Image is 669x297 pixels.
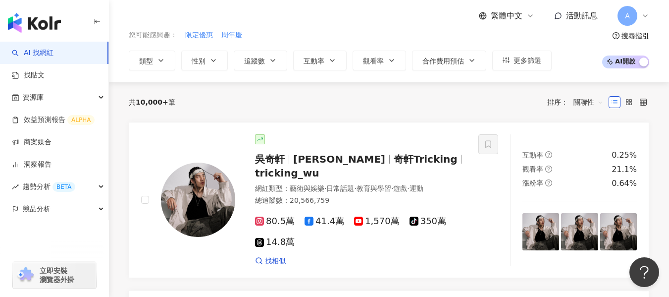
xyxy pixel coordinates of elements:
div: 總追蹤數 ： 20,566,759 [255,196,466,206]
span: 找相似 [265,256,286,266]
span: · [391,184,393,192]
div: 0.64% [612,178,637,189]
span: 10,000+ [136,98,168,106]
span: 運動 [410,184,423,192]
span: 遊戲 [393,184,407,192]
span: 立即安裝 瀏覽器外掛 [40,266,74,284]
span: 奇軒Tricking [394,153,458,165]
img: post-image [522,213,559,250]
span: 350萬 [410,216,446,227]
button: 觀看率 [353,51,406,70]
span: 日常話題 [326,184,354,192]
div: 網紅類型 ： [255,184,466,194]
div: BETA [52,182,75,192]
span: 教育與學習 [357,184,391,192]
span: 限定優惠 [185,30,213,40]
span: 吳奇軒 [255,153,285,165]
span: · [354,184,356,192]
span: 類型 [139,57,153,65]
a: 找貼文 [12,70,45,80]
div: 21.1% [612,164,637,175]
a: 洞察報告 [12,160,51,170]
button: 互動率 [293,51,347,70]
a: 效益預測報告ALPHA [12,115,95,125]
button: 性別 [181,51,228,70]
span: 藝術與娛樂 [290,184,324,192]
span: 繁體中文 [491,10,522,21]
span: [PERSON_NAME] [293,153,385,165]
span: 1,570萬 [354,216,400,227]
a: KOL Avatar吳奇軒[PERSON_NAME]奇軒Trickingtricking_wu網紅類型：藝術與娛樂·日常話題·教育與學習·遊戲·運動總追蹤數：20,566,75980.5萬41.... [129,122,649,279]
span: · [407,184,409,192]
button: 類型 [129,51,175,70]
span: 您可能感興趣： [129,30,177,40]
span: 關聯性 [573,94,603,110]
span: 追蹤數 [244,57,265,65]
button: 合作費用預估 [412,51,486,70]
span: 合作費用預估 [422,57,464,65]
span: 互動率 [304,57,324,65]
span: question-circle [613,32,619,39]
span: 41.4萬 [305,216,344,227]
span: A [625,10,630,21]
span: question-circle [545,179,552,186]
img: KOL Avatar [161,163,235,237]
div: 0.25% [612,150,637,161]
span: rise [12,183,19,190]
span: · [324,184,326,192]
span: tricking_wu [255,167,319,179]
div: 共 筆 [129,98,175,106]
img: logo [8,13,61,33]
span: question-circle [545,166,552,173]
button: 更多篩選 [492,51,552,70]
a: 找相似 [255,256,286,266]
span: 性別 [192,57,206,65]
img: post-image [561,213,598,250]
div: 排序： [547,94,609,110]
button: 周年慶 [221,30,243,41]
span: 周年慶 [221,30,242,40]
span: 資源庫 [23,86,44,109]
span: 競品分析 [23,198,51,220]
span: 觀看率 [363,57,384,65]
a: 商案媒合 [12,137,51,147]
iframe: Help Scout Beacon - Open [629,257,659,287]
a: searchAI 找網紅 [12,48,53,58]
span: 觀看率 [522,165,543,173]
a: chrome extension立即安裝 瀏覽器外掛 [13,262,96,289]
button: 追蹤數 [234,51,287,70]
img: chrome extension [16,267,35,283]
span: 更多篩選 [514,57,541,64]
span: 活動訊息 [566,11,598,20]
img: post-image [600,213,637,250]
span: 漲粉率 [522,179,543,187]
span: 趨勢分析 [23,176,75,198]
span: 14.8萬 [255,237,295,247]
div: 搜尋指引 [621,32,649,40]
span: 互動率 [522,151,543,159]
span: 80.5萬 [255,216,295,227]
button: 限定優惠 [185,30,213,41]
span: question-circle [545,151,552,158]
